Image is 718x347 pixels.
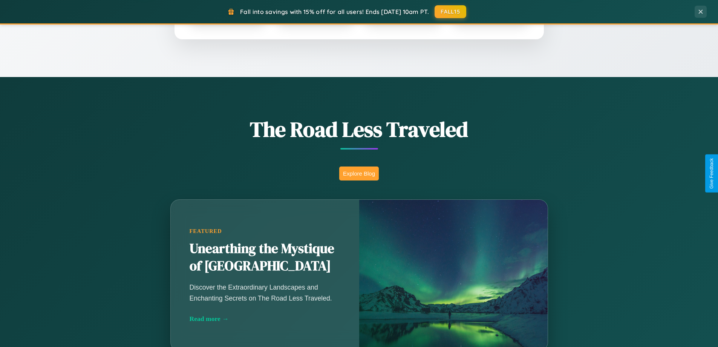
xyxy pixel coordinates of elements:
div: Read more → [190,315,340,323]
span: Fall into savings with 15% off for all users! Ends [DATE] 10am PT. [240,8,429,15]
div: Give Feedback [709,158,714,189]
h1: The Road Less Traveled [133,115,585,144]
p: Discover the Extraordinary Landscapes and Enchanting Secrets on The Road Less Traveled. [190,282,340,303]
button: Explore Blog [339,167,379,180]
h2: Unearthing the Mystique of [GEOGRAPHIC_DATA] [190,240,340,275]
button: FALL15 [435,5,466,18]
div: Featured [190,228,340,234]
